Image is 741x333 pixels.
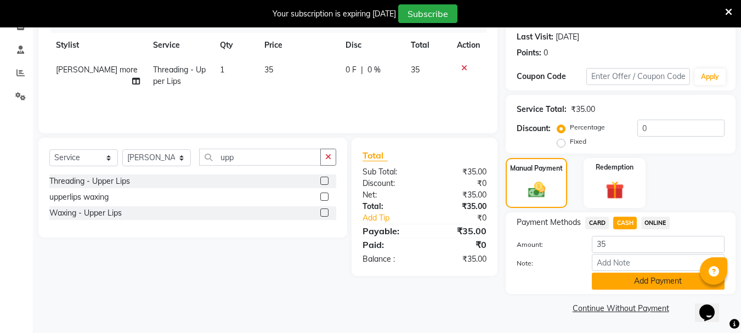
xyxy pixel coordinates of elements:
span: Threading - Upper Lips [153,65,206,86]
span: Total [363,150,388,161]
label: Amount: [508,240,583,250]
span: 0 F [346,64,357,76]
div: [DATE] [556,31,579,43]
span: 35 [264,65,273,75]
div: Last Visit: [517,31,553,43]
th: Service [146,33,213,58]
th: Stylist [49,33,146,58]
span: ONLINE [641,217,670,229]
span: 35 [411,65,420,75]
button: Add Payment [592,273,725,290]
div: ₹35.00 [425,189,495,201]
div: Waxing - Upper Lips [49,207,122,219]
label: Fixed [570,137,586,146]
label: Percentage [570,122,605,132]
input: Search or Scan [199,149,321,166]
div: upperlips waxing [49,191,109,203]
img: _cash.svg [523,180,551,200]
span: [PERSON_NAME] more [56,65,138,75]
th: Qty [213,33,258,58]
div: ₹0 [437,212,495,224]
div: Paid: [354,238,425,251]
label: Redemption [596,162,633,172]
div: Net: [354,189,425,201]
th: Disc [339,33,404,58]
div: ₹35.00 [425,166,495,178]
div: 0 [544,47,548,59]
span: | [361,64,363,76]
div: Service Total: [517,104,567,115]
th: Action [450,33,487,58]
button: Subscribe [398,4,457,23]
img: _gift.svg [600,179,630,201]
span: 0 % [367,64,381,76]
div: ₹35.00 [425,224,495,238]
input: Add Note [592,254,725,271]
span: CASH [613,217,637,229]
div: Sub Total: [354,166,425,178]
th: Total [404,33,451,58]
button: Apply [694,69,726,85]
div: Points: [517,47,541,59]
div: ₹35.00 [571,104,595,115]
span: Payment Methods [517,217,581,228]
label: Manual Payment [510,163,563,173]
div: Threading - Upper Lips [49,176,130,187]
div: Discount: [354,178,425,189]
div: Discount: [517,123,551,134]
div: Balance : [354,253,425,265]
div: Total: [354,201,425,212]
label: Note: [508,258,583,268]
div: ₹0 [425,238,495,251]
th: Price [258,33,339,58]
input: Enter Offer / Coupon Code [586,68,690,85]
div: Payable: [354,224,425,238]
div: Your subscription is expiring [DATE] [273,8,396,20]
div: ₹0 [425,178,495,189]
div: ₹35.00 [425,201,495,212]
input: Amount [592,236,725,253]
a: Add Tip [354,212,436,224]
div: Coupon Code [517,71,586,82]
span: 1 [220,65,224,75]
iframe: chat widget [695,289,730,322]
div: ₹35.00 [425,253,495,265]
a: Continue Without Payment [508,303,733,314]
span: CARD [585,217,609,229]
